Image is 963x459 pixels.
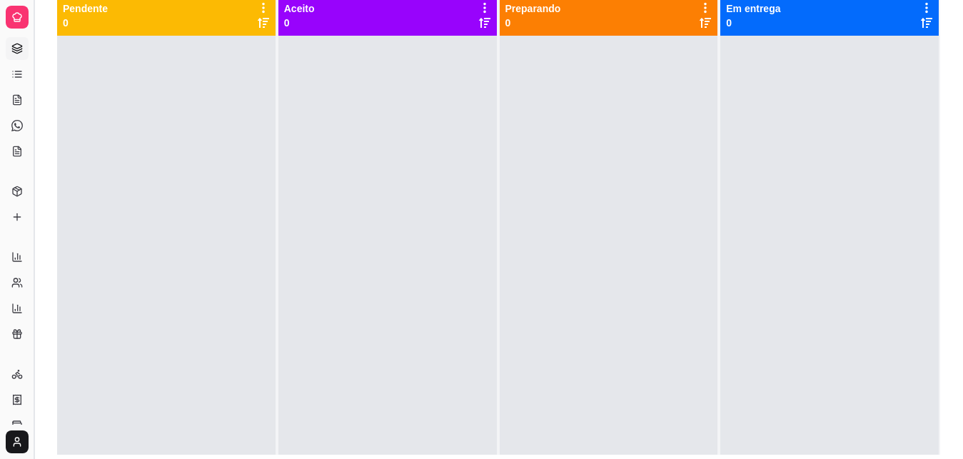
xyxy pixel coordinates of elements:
p: 0 [505,16,561,30]
p: Em entrega [726,1,780,16]
p: 0 [63,16,108,30]
p: 0 [726,16,780,30]
p: Aceito [284,1,315,16]
p: Pendente [63,1,108,16]
p: 0 [284,16,315,30]
p: Preparando [505,1,561,16]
